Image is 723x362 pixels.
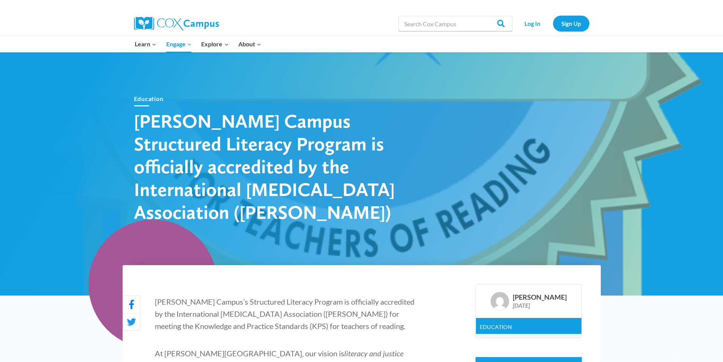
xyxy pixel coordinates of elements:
span: Learn [135,39,156,49]
span: [PERSON_NAME] Campus’s Structured Literacy Program is officially accredited by the International ... [155,297,414,330]
nav: Primary Navigation [130,36,266,52]
a: Education [480,324,512,330]
img: Cox Campus [134,17,219,30]
span: Engage [166,39,192,49]
nav: Secondary Navigation [516,16,589,31]
span: Explore [201,39,228,49]
h1: [PERSON_NAME] Campus Structured Literacy Program is officially accredited by the International [M... [134,109,400,223]
span: About [238,39,261,49]
a: Log In [516,16,549,31]
a: Education [134,95,164,102]
div: [PERSON_NAME] [513,293,567,302]
div: [DATE] [513,302,567,309]
input: Search Cox Campus [399,16,512,31]
a: Sign Up [553,16,589,31]
span: At [PERSON_NAME][GEOGRAPHIC_DATA], our vision is [155,349,344,358]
